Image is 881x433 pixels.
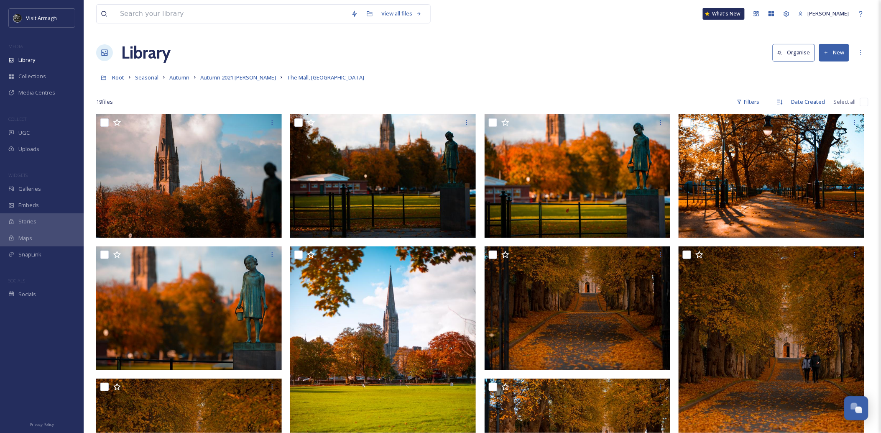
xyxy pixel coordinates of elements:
[844,396,868,420] button: Open Chat
[18,72,46,80] span: Collections
[703,8,745,20] a: What's New
[8,277,25,284] span: SOCIALS
[18,290,36,298] span: Socials
[8,172,28,178] span: WIDGETS
[200,72,276,82] a: Autumn 2021 [PERSON_NAME]
[679,114,864,238] img: Patrick Hughes Autumn 2 (8).tif
[18,56,35,64] span: Library
[287,72,364,82] a: The Mall, [GEOGRAPHIC_DATA]
[30,419,54,429] a: Privacy Policy
[112,72,124,82] a: Root
[8,43,23,49] span: MEDIA
[96,246,282,370] img: Patrick Hughes Autumn 2 (9).tif
[18,89,55,97] span: Media Centres
[169,72,189,82] a: Autumn
[794,5,853,22] a: [PERSON_NAME]
[135,74,158,81] span: Seasonal
[30,422,54,427] span: Privacy Policy
[834,98,856,106] span: Select all
[18,201,39,209] span: Embeds
[18,145,39,153] span: Uploads
[18,129,30,137] span: UGC
[169,74,189,81] span: Autumn
[8,116,26,122] span: COLLECT
[787,94,830,110] div: Date Created
[18,234,32,242] span: Maps
[485,246,670,370] img: Patrick Hughes Autumn 1 (10).tif
[18,251,41,259] span: SnapLink
[116,5,347,23] input: Search your library
[18,185,41,193] span: Galleries
[485,114,670,238] img: Patrick Hughes Autumn 2 (11).tif
[18,218,36,225] span: Stories
[819,44,849,61] button: New
[377,5,426,22] a: View all files
[26,14,57,22] span: Visit Armagh
[287,74,364,81] span: The Mall, [GEOGRAPHIC_DATA]
[773,44,819,61] a: Organise
[135,72,158,82] a: Seasonal
[13,14,22,22] img: THE-FIRST-PLACE-VISIT-ARMAGH.COM-BLACK.jpg
[96,98,113,106] span: 19 file s
[290,114,476,238] img: The Mall Armagh in Autumn (12).tif
[733,94,764,110] div: Filters
[808,10,849,17] span: [PERSON_NAME]
[121,40,171,65] a: Library
[112,74,124,81] span: Root
[200,74,276,81] span: Autumn 2021 [PERSON_NAME]
[773,44,815,61] button: Organise
[96,114,282,238] img: Patrick Hughes The Mall Armagh (10).tif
